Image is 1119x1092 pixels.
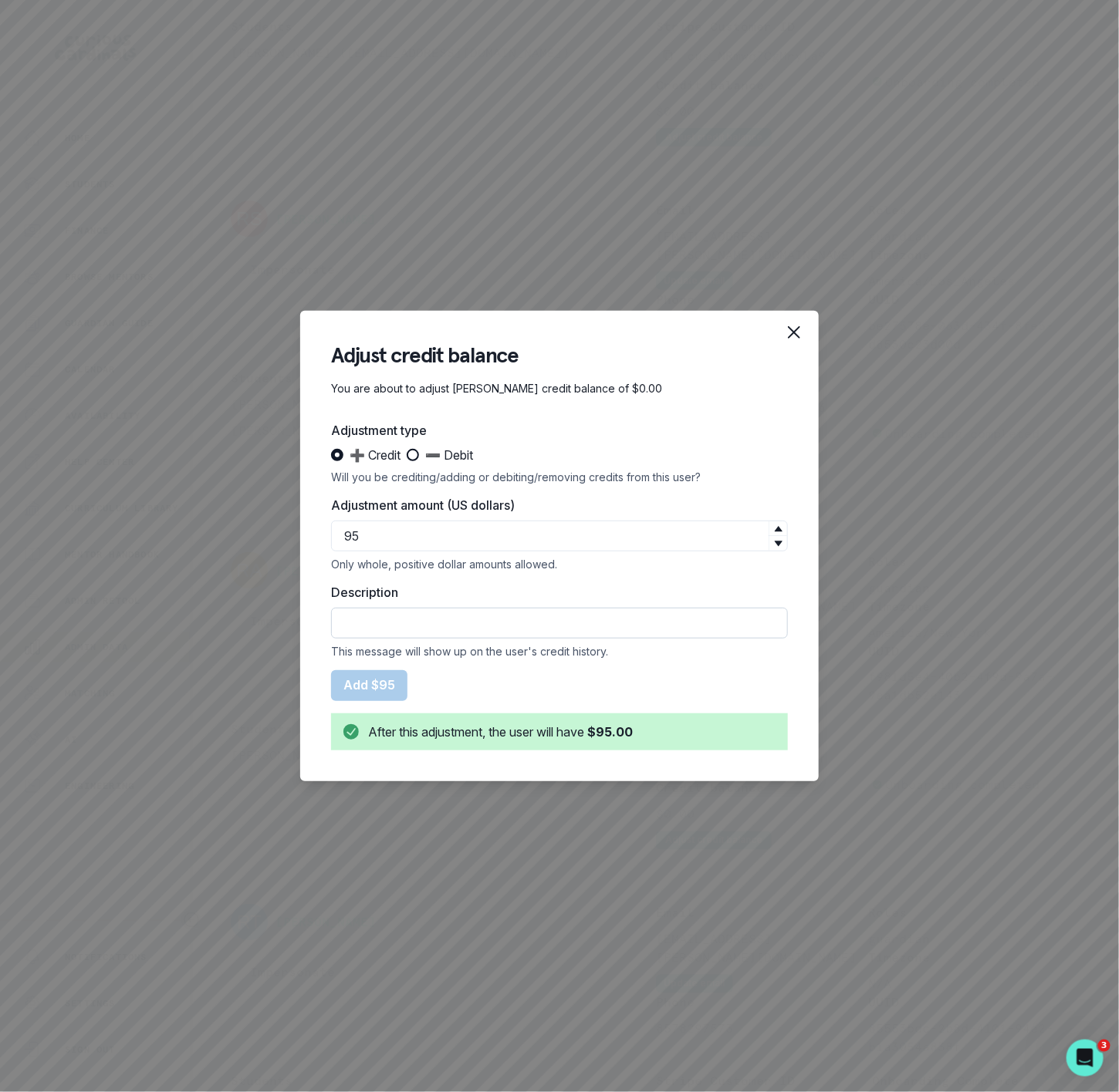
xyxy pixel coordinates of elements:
[587,724,633,740] b: $95.00
[331,558,788,571] div: Only whole, positive dollar amounts allowed.
[331,583,779,602] label: Description
[350,446,401,464] span: ➕ Credit
[779,317,810,348] button: Close
[1098,1040,1111,1052] span: 3
[1067,1040,1104,1077] iframe: Intercom live chat
[368,723,633,741] div: After this adjustment, the user will have
[425,446,473,464] span: ➖ Debit
[331,421,779,440] label: Adjustment type
[331,645,788,658] div: This message will show up on the user's credit history.
[331,670,407,701] button: Add $95
[331,342,788,369] header: Adjust credit balance
[331,470,788,484] div: Will you be crediting/adding or debiting/removing credits from this user?
[331,496,779,514] label: Adjustment amount (US dollars)
[331,381,788,396] p: You are about to adjust [PERSON_NAME] credit balance of $0.00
